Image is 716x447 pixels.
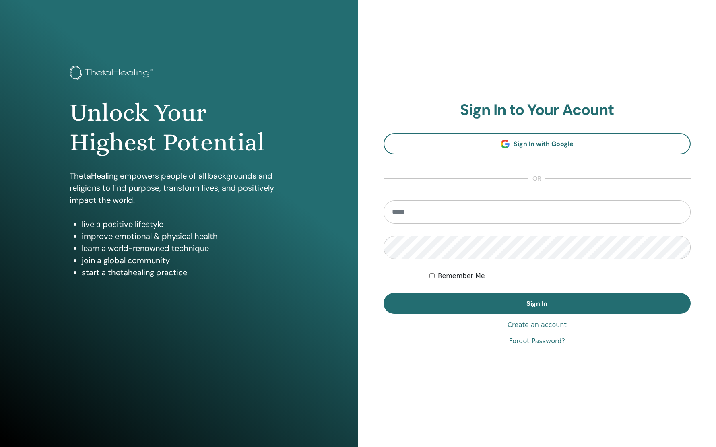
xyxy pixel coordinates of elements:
li: improve emotional & physical health [82,230,288,242]
h2: Sign In to Your Acount [384,101,691,119]
label: Remember Me [438,271,485,281]
span: or [528,174,545,183]
p: ThetaHealing empowers people of all backgrounds and religions to find purpose, transform lives, a... [70,170,288,206]
div: Keep me authenticated indefinitely or until I manually logout [429,271,691,281]
span: Sign In with Google [514,140,574,148]
li: start a thetahealing practice [82,266,288,278]
span: Sign In [526,299,547,308]
li: learn a world-renowned technique [82,242,288,254]
h1: Unlock Your Highest Potential [70,98,288,158]
a: Forgot Password? [509,336,565,346]
a: Sign In with Google [384,133,691,154]
a: Create an account [508,320,567,330]
li: live a positive lifestyle [82,218,288,230]
li: join a global community [82,254,288,266]
button: Sign In [384,293,691,314]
